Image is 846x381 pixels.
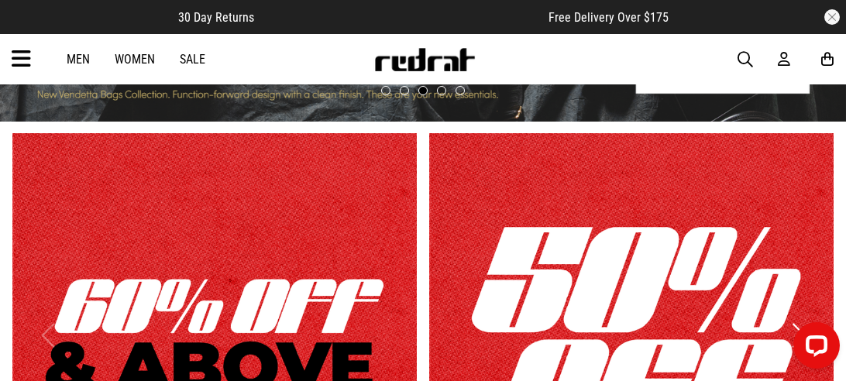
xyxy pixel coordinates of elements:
span: Free Delivery Over $175 [549,10,669,25]
iframe: LiveChat chat widget [781,316,846,381]
img: Redrat logo [373,48,476,71]
a: Men [67,52,90,67]
iframe: Customer reviews powered by Trustpilot [285,9,518,25]
button: Previous slide [37,318,58,352]
a: Women [115,52,155,67]
a: Sale [180,52,205,67]
span: 30 Day Returns [178,10,254,25]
